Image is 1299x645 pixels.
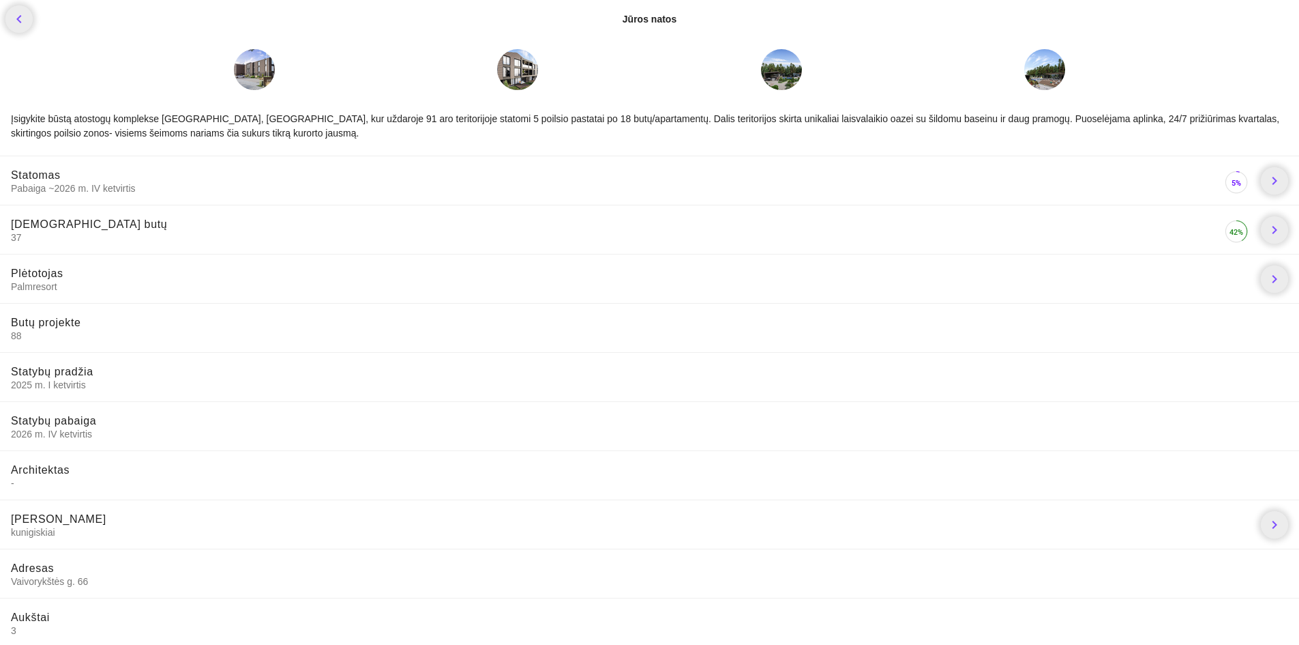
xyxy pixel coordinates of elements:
div: Jūros natos [623,12,676,26]
span: 3 [11,625,1288,637]
span: 2025 m. I ketvirtis [11,379,1288,391]
i: chevron_right [1266,222,1283,238]
span: Adresas [11,562,54,574]
span: - [11,477,1288,489]
span: kunigiskiai [11,526,1250,539]
img: 42 [1223,218,1250,245]
span: Butų projekte [11,317,81,328]
span: Pabaiga ~2026 m. IV ketvirtis [11,182,1223,195]
i: chevron_right [1266,517,1283,533]
span: Statomas [11,169,61,181]
span: Statybų pradžia [11,366,93,377]
a: chevron_right [1261,511,1288,539]
span: Plėtotojas [11,268,63,279]
span: Architektas [11,464,70,476]
a: chevron_right [1261,216,1288,244]
img: 5 [1223,169,1250,196]
i: chevron_right [1266,271,1283,287]
span: Aukštai [11,612,50,623]
span: [PERSON_NAME] [11,513,106,525]
span: 88 [11,330,1288,342]
i: chevron_right [1266,173,1283,189]
i: chevron_left [11,11,27,27]
span: Palmresort [11,281,1250,293]
span: [DEMOGRAPHIC_DATA] butų [11,218,167,230]
span: 2026 m. IV ketvirtis [11,428,1288,440]
a: chevron_left [5,5,33,33]
a: chevron_right [1261,167,1288,195]
span: Vaivorykštės g. 66 [11,575,1288,588]
span: Statybų pabaiga [11,415,96,427]
a: chevron_right [1261,266,1288,293]
span: 37 [11,231,1223,244]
